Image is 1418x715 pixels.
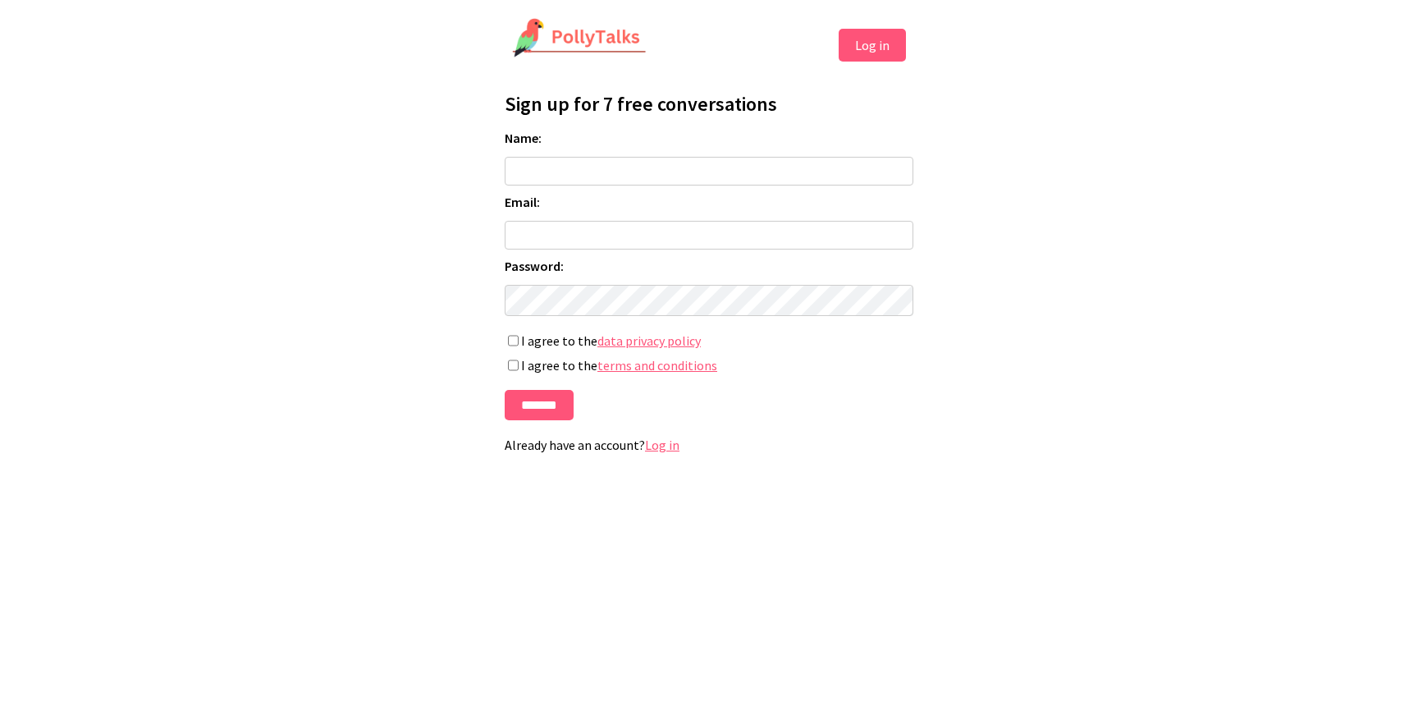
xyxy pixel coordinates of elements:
[508,360,519,371] input: I agree to theterms and conditions
[597,332,701,349] a: data privacy policy
[505,332,913,349] label: I agree to the
[505,357,913,374] label: I agree to the
[645,437,679,453] a: Log in
[505,258,913,274] label: Password:
[839,29,906,62] button: Log in
[505,130,913,146] label: Name:
[597,357,717,374] a: terms and conditions
[505,91,913,117] h1: Sign up for 7 free conversations
[512,18,647,59] img: PollyTalks Logo
[505,194,913,210] label: Email:
[508,335,519,346] input: I agree to thedata privacy policy
[505,437,913,453] p: Already have an account?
